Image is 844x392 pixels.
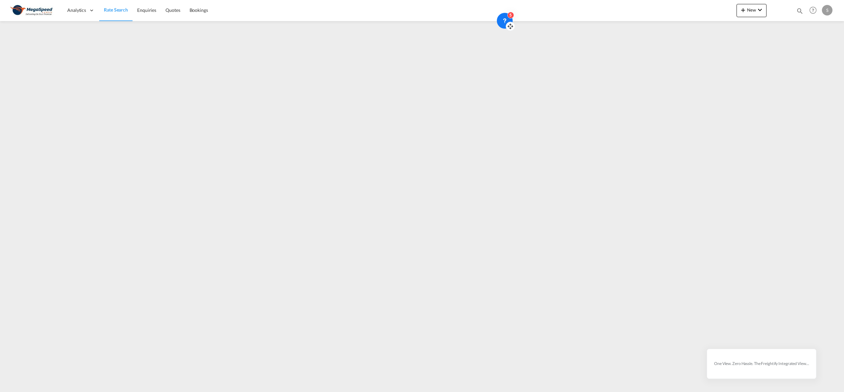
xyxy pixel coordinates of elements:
span: Bookings [190,7,208,13]
md-icon: icon-magnify [796,7,803,14]
span: Enquiries [137,7,156,13]
span: Rate Search [104,7,128,13]
div: S [822,5,832,15]
span: Analytics [67,7,86,14]
span: Help [807,5,819,16]
div: Help [807,5,822,16]
md-icon: icon-chevron-down [756,6,764,14]
span: Quotes [166,7,180,13]
button: icon-plus 400-fgNewicon-chevron-down [737,4,767,17]
img: ad002ba0aea611eda5429768204679d3.JPG [10,3,54,18]
md-icon: icon-plus 400-fg [739,6,747,14]
span: New [739,7,764,13]
div: icon-magnify [796,7,803,17]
